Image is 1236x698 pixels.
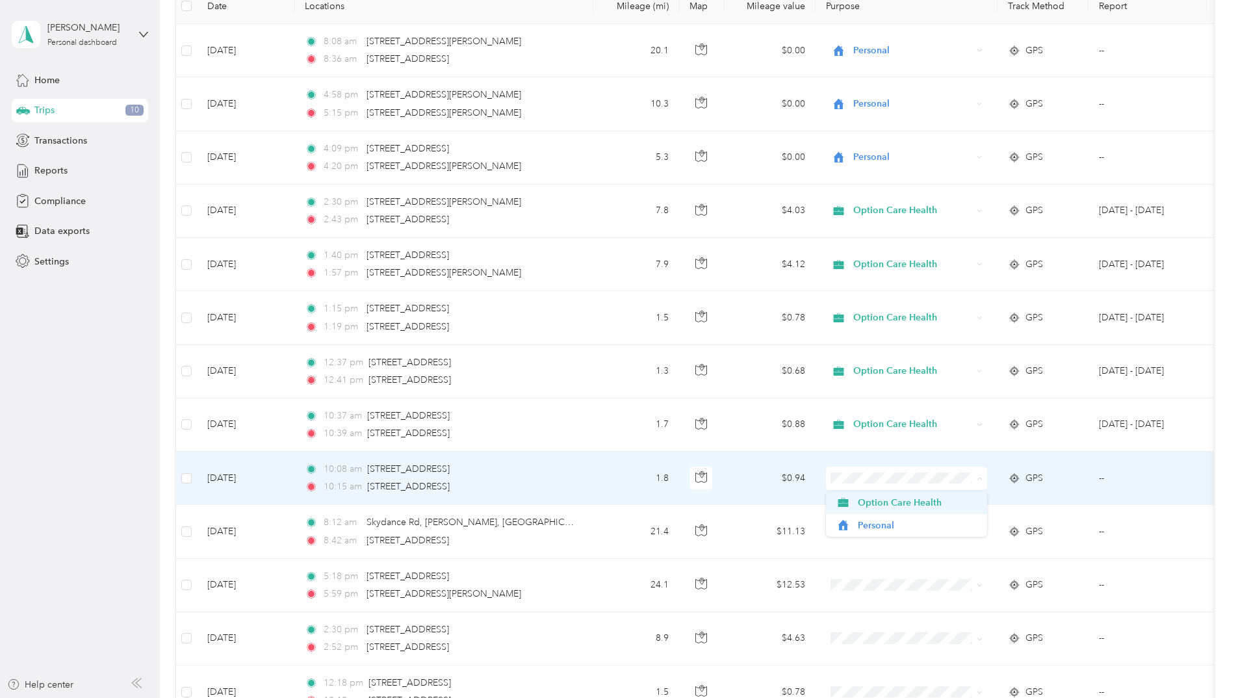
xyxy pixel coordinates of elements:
td: [DATE] [197,345,294,398]
span: 10:39 am [324,426,362,441]
span: [STREET_ADDRESS] [367,143,449,154]
span: Compliance [34,194,86,208]
span: GPS [1025,203,1043,218]
td: [DATE] [197,612,294,666]
span: Reports [34,164,68,177]
span: GPS [1025,417,1043,432]
span: 12:18 pm [324,676,363,690]
span: Option Care Health [853,203,972,218]
span: Transactions [34,134,87,148]
span: 10:37 am [324,409,362,423]
td: $0.00 [725,77,816,131]
span: GPS [1025,311,1043,325]
span: Personal [853,97,972,111]
span: Option Care Health [853,364,972,378]
span: 8:36 am [324,52,361,66]
div: Personal dashboard [47,39,117,47]
span: [STREET_ADDRESS] [367,428,450,439]
td: [DATE] [197,291,294,344]
td: Sep 1 - 30, 2025 [1088,345,1207,398]
td: [DATE] [197,24,294,77]
span: 12:37 pm [324,355,363,370]
span: [STREET_ADDRESS] [367,624,449,635]
td: $0.78 [725,291,816,344]
span: Home [34,73,60,87]
span: [STREET_ADDRESS] [367,481,450,492]
span: [STREET_ADDRESS][PERSON_NAME] [367,89,521,100]
span: [STREET_ADDRESS] [367,571,449,582]
td: 5.3 [593,131,679,185]
span: [STREET_ADDRESS] [367,53,449,64]
span: [STREET_ADDRESS] [368,374,451,385]
td: 8.9 [593,612,679,666]
span: 4:20 pm [324,159,361,174]
span: [STREET_ADDRESS][PERSON_NAME] [367,196,521,207]
td: [DATE] [197,185,294,238]
span: Option Care Health [853,311,972,325]
span: 8:12 am [324,515,361,530]
span: [STREET_ADDRESS] [367,535,449,546]
span: [STREET_ADDRESS] [367,641,449,653]
td: [DATE] [197,131,294,185]
td: -- [1088,612,1207,666]
td: $12.53 [725,559,816,612]
td: 20.1 [593,24,679,77]
span: GPS [1025,578,1043,592]
span: GPS [1025,364,1043,378]
span: Settings [34,255,69,268]
span: GPS [1025,257,1043,272]
td: 21.4 [593,505,679,558]
span: 1:15 pm [324,302,361,316]
span: [STREET_ADDRESS] [367,250,449,261]
span: [STREET_ADDRESS] [368,677,451,688]
span: [STREET_ADDRESS] [367,303,449,314]
td: $11.13 [725,505,816,558]
span: [STREET_ADDRESS][PERSON_NAME] [367,267,521,278]
td: $0.00 [725,24,816,77]
td: $4.63 [725,612,816,666]
td: -- [1088,505,1207,558]
span: 8:08 am [324,34,361,49]
td: 1.8 [593,452,679,505]
span: 2:43 pm [324,213,361,227]
td: [DATE] [197,398,294,452]
span: 10:15 am [324,480,362,494]
span: 1:40 pm [324,248,361,263]
span: Option Care Health [853,257,972,272]
span: Trips [34,103,55,117]
td: 1.7 [593,398,679,452]
td: -- [1088,131,1207,185]
td: 1.3 [593,345,679,398]
span: Personal [853,150,972,164]
span: 5:59 pm [324,587,361,601]
td: [DATE] [197,559,294,612]
span: 10 [125,105,144,116]
span: [STREET_ADDRESS] [367,463,450,474]
span: 4:09 pm [324,142,361,156]
span: 12:41 pm [324,373,363,387]
span: Data exports [34,224,90,238]
span: 1:57 pm [324,266,361,280]
span: [STREET_ADDRESS] [367,410,450,421]
td: [DATE] [197,238,294,291]
td: $0.68 [725,345,816,398]
iframe: Everlance-gr Chat Button Frame [1163,625,1236,698]
span: 8:42 am [324,534,361,548]
span: Option Care Health [853,417,972,432]
td: [DATE] [197,505,294,558]
td: $0.94 [725,452,816,505]
span: GPS [1025,524,1043,539]
span: [STREET_ADDRESS] [368,357,451,368]
div: Help center [7,678,73,692]
div: [PERSON_NAME] [47,21,129,34]
td: $0.88 [725,398,816,452]
td: -- [1088,559,1207,612]
td: $4.12 [725,238,816,291]
span: 10:08 am [324,462,362,476]
td: -- [1088,24,1207,77]
td: -- [1088,452,1207,505]
td: 10.3 [593,77,679,131]
span: [STREET_ADDRESS] [367,321,449,332]
td: 7.9 [593,238,679,291]
td: $0.00 [725,131,816,185]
